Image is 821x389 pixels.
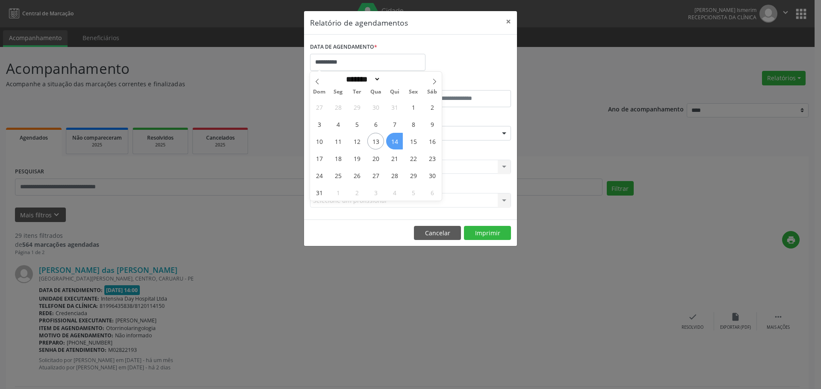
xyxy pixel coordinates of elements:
[330,184,346,201] span: Setembro 1, 2025
[423,89,442,95] span: Sáb
[330,99,346,115] span: Julho 28, 2025
[405,150,422,167] span: Agosto 22, 2025
[311,167,328,184] span: Agosto 24, 2025
[348,133,365,149] span: Agosto 12, 2025
[310,89,329,95] span: Dom
[348,89,366,95] span: Ter
[311,116,328,132] span: Agosto 3, 2025
[348,99,365,115] span: Julho 29, 2025
[311,184,328,201] span: Agosto 31, 2025
[330,133,346,149] span: Agosto 11, 2025
[348,116,365,132] span: Agosto 5, 2025
[405,116,422,132] span: Agosto 8, 2025
[386,133,403,149] span: Agosto 14, 2025
[367,150,384,167] span: Agosto 20, 2025
[311,99,328,115] span: Julho 27, 2025
[405,99,422,115] span: Agosto 1, 2025
[348,167,365,184] span: Agosto 26, 2025
[424,167,440,184] span: Agosto 30, 2025
[367,99,384,115] span: Julho 30, 2025
[386,184,403,201] span: Setembro 4, 2025
[367,167,384,184] span: Agosto 27, 2025
[310,41,377,54] label: DATA DE AGENDAMENTO
[330,150,346,167] span: Agosto 18, 2025
[330,116,346,132] span: Agosto 4, 2025
[405,184,422,201] span: Setembro 5, 2025
[311,150,328,167] span: Agosto 17, 2025
[404,89,423,95] span: Sex
[329,89,348,95] span: Seg
[348,150,365,167] span: Agosto 19, 2025
[385,89,404,95] span: Qui
[386,116,403,132] span: Agosto 7, 2025
[500,11,517,32] button: Close
[424,150,440,167] span: Agosto 23, 2025
[424,133,440,149] span: Agosto 16, 2025
[366,89,385,95] span: Qua
[386,99,403,115] span: Julho 31, 2025
[386,150,403,167] span: Agosto 21, 2025
[367,133,384,149] span: Agosto 13, 2025
[348,184,365,201] span: Setembro 2, 2025
[311,133,328,149] span: Agosto 10, 2025
[343,75,381,84] select: Month
[367,184,384,201] span: Setembro 3, 2025
[424,99,440,115] span: Agosto 2, 2025
[424,116,440,132] span: Agosto 9, 2025
[405,133,422,149] span: Agosto 15, 2025
[413,77,511,90] label: ATÉ
[424,184,440,201] span: Setembro 6, 2025
[310,17,408,28] h5: Relatório de agendamentos
[367,116,384,132] span: Agosto 6, 2025
[405,167,422,184] span: Agosto 29, 2025
[464,226,511,240] button: Imprimir
[381,75,409,84] input: Year
[386,167,403,184] span: Agosto 28, 2025
[414,226,461,240] button: Cancelar
[330,167,346,184] span: Agosto 25, 2025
